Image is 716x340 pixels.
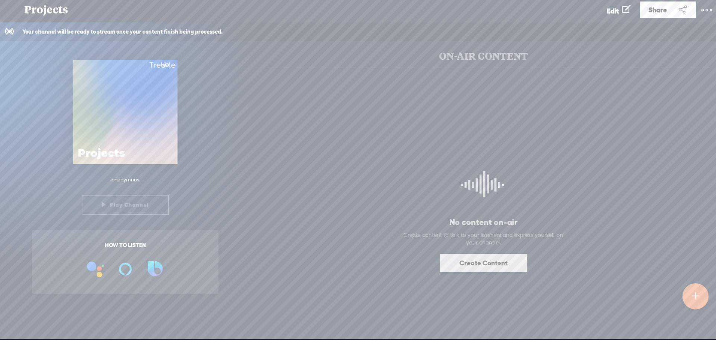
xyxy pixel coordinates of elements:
[148,261,163,276] img: samsungBixbyLogo.png
[440,254,527,272] a: Create Content
[254,45,712,68] div: ON-AIR CONTENT
[19,24,716,39] div: Your channel will be ready to stream once your content finish being processed.
[398,217,569,228] p: No content on-air
[114,258,136,280] img: amazonAlexaLogo.png
[607,7,619,15] span: Edit
[40,241,211,249] div: HOW TO LISTEN
[86,260,105,279] img: googleAssistantLogo.png
[641,2,675,17] span: Share
[82,195,169,215] a: Play Channel
[402,231,565,246] div: Create content to talk to your listeners and express yourself on your channel.
[112,176,139,183] div: anonymous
